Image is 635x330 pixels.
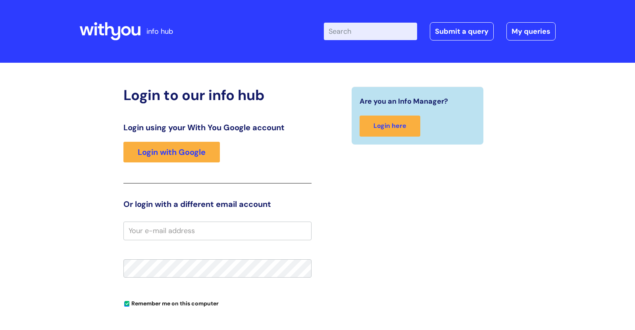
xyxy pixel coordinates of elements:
a: Login here [360,116,420,137]
div: You can uncheck this option if you're logging in from a shared device [123,297,312,309]
a: My queries [506,22,556,41]
input: Search [324,23,417,40]
span: Are you an Info Manager? [360,95,448,108]
label: Remember me on this computer [123,298,219,307]
p: info hub [146,25,173,38]
input: Your e-mail address [123,222,312,240]
a: Submit a query [430,22,494,41]
input: Remember me on this computer [124,301,129,307]
a: Login with Google [123,142,220,162]
h3: Or login with a different email account [123,199,312,209]
h2: Login to our info hub [123,87,312,104]
h3: Login using your With You Google account [123,123,312,132]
